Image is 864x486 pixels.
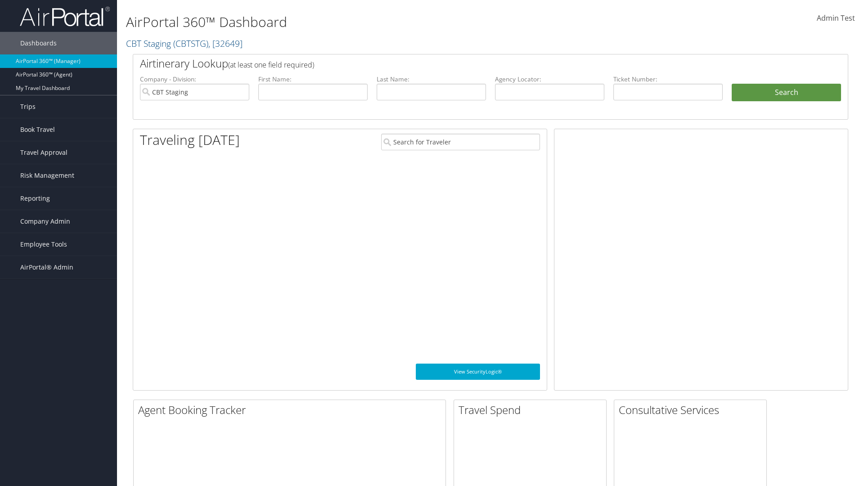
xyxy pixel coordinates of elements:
span: Dashboards [20,32,57,54]
img: airportal-logo.png [20,6,110,27]
label: Agency Locator: [495,75,604,84]
label: Ticket Number: [613,75,723,84]
h2: Travel Spend [459,402,606,418]
span: Reporting [20,187,50,210]
span: AirPortal® Admin [20,256,73,279]
span: Company Admin [20,210,70,233]
a: CBT Staging [126,37,243,49]
label: First Name: [258,75,368,84]
span: , [ 32649 ] [208,37,243,49]
h2: Consultative Services [619,402,766,418]
a: View SecurityLogic® [416,364,540,380]
span: Trips [20,95,36,118]
span: Employee Tools [20,233,67,256]
label: Company - Division: [140,75,249,84]
span: ( CBTSTG ) [173,37,208,49]
input: Search for Traveler [381,134,540,150]
span: Book Travel [20,118,55,141]
a: Admin Test [817,4,855,32]
h1: AirPortal 360™ Dashboard [126,13,612,31]
span: Travel Approval [20,141,67,164]
span: Admin Test [817,13,855,23]
button: Search [732,84,841,102]
span: (at least one field required) [228,60,314,70]
h1: Traveling [DATE] [140,130,240,149]
label: Last Name: [377,75,486,84]
h2: Agent Booking Tracker [138,402,445,418]
h2: Airtinerary Lookup [140,56,782,71]
span: Risk Management [20,164,74,187]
